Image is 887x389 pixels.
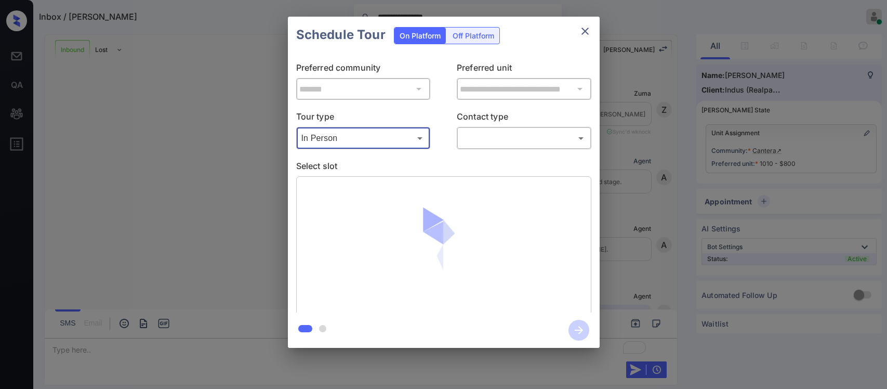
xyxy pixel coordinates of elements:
p: Tour type [296,110,431,127]
p: Preferred community [296,61,431,78]
h2: Schedule Tour [288,17,394,53]
img: loaderv1.7921fd1ed0a854f04152.gif [382,185,505,307]
p: Contact type [457,110,591,127]
p: Select slot [296,160,591,176]
button: btn-next [562,317,595,344]
div: On Platform [394,28,446,44]
div: In Person [299,129,428,147]
div: Off Platform [447,28,499,44]
button: close [575,21,595,42]
p: Preferred unit [457,61,591,78]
